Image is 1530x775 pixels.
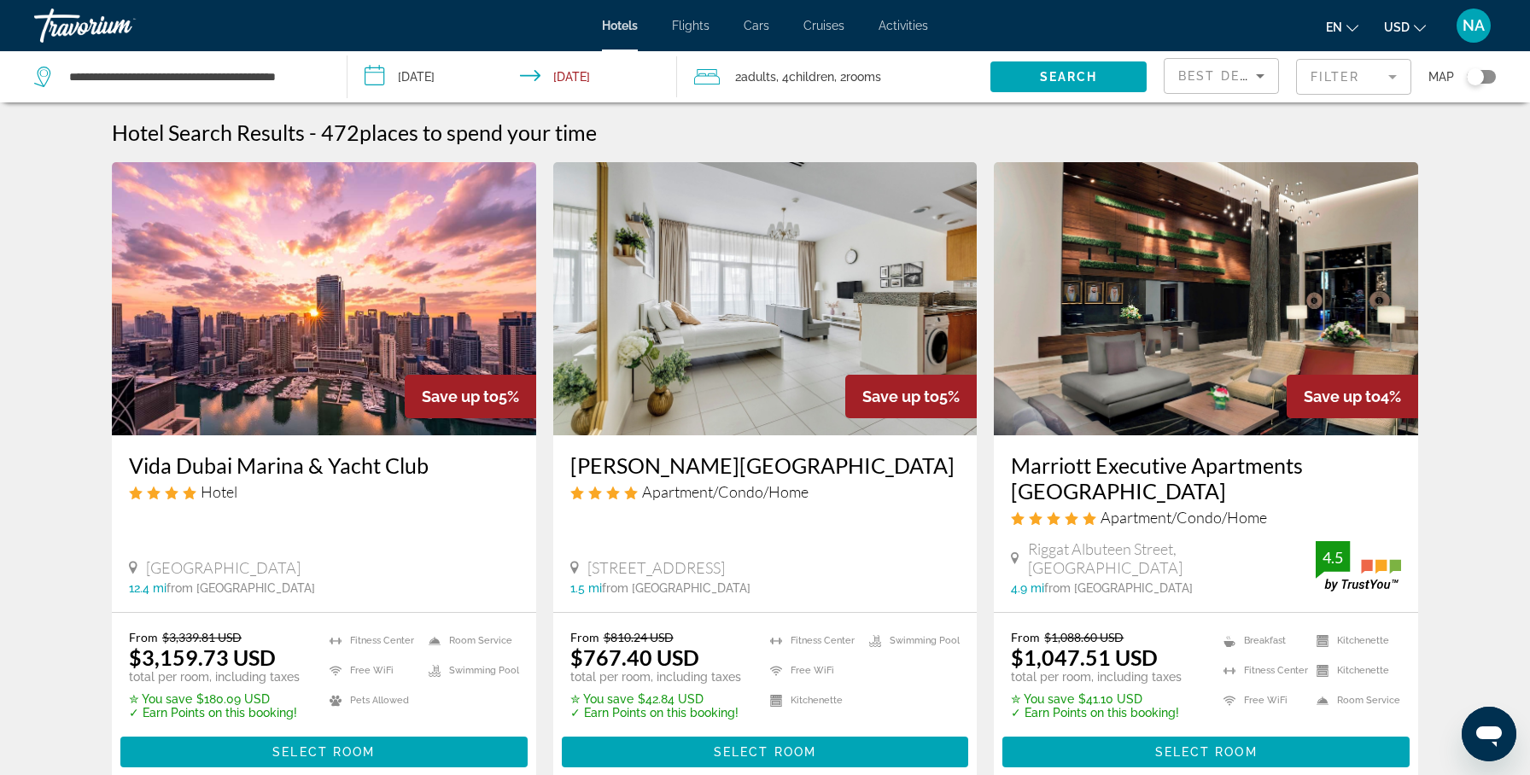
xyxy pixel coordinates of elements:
li: Kitchenette [1308,660,1401,681]
button: Toggle map [1454,69,1496,84]
a: [PERSON_NAME][GEOGRAPHIC_DATA] [570,452,961,478]
span: Adults [741,70,776,84]
button: Travelers: 2 adults, 4 children [677,51,990,102]
del: $810.24 USD [604,630,674,644]
span: Riggat Albuteen Street, [GEOGRAPHIC_DATA] [1028,539,1316,577]
a: Travorium [34,3,205,48]
p: $41.10 USD [1011,692,1182,706]
button: Select Room [120,737,528,767]
iframe: Button to launch messaging window [1462,707,1516,761]
p: total per room, including taxes [1011,670,1182,684]
span: Apartment/Condo/Home [1101,508,1267,527]
div: 4 star Hotel [129,482,519,501]
li: Kitchenette [1308,630,1401,651]
span: Apartment/Condo/Home [642,482,809,501]
ins: $1,047.51 USD [1011,644,1158,670]
button: Select Room [562,737,969,767]
span: Save up to [1304,387,1381,405]
li: Room Service [420,630,519,651]
button: Check-in date: Oct 19, 2025 Check-out date: Oct 25, 2025 [347,51,678,102]
p: ✓ Earn Points on this booking! [129,706,300,720]
li: Fitness Center [762,630,861,651]
span: Hotel [201,482,237,501]
div: 5% [405,375,536,418]
span: Search [1040,70,1098,84]
span: 1.5 mi [570,581,602,595]
span: en [1326,20,1342,34]
a: Select Room [120,740,528,759]
span: 12.4 mi [129,581,166,595]
a: Select Room [1002,740,1410,759]
span: from [GEOGRAPHIC_DATA] [602,581,750,595]
li: Breakfast [1215,630,1308,651]
span: Save up to [422,387,499,405]
img: Hotel image [994,162,1418,435]
span: from [GEOGRAPHIC_DATA] [1044,581,1193,595]
span: , 4 [776,65,834,89]
div: 5% [845,375,977,418]
li: Fitness Center [321,630,420,651]
a: Cruises [803,19,844,32]
p: ✓ Earn Points on this booking! [570,706,741,720]
span: 2 [735,65,776,89]
a: Marriott Executive Apartments [GEOGRAPHIC_DATA] [1011,452,1401,504]
li: Fitness Center [1215,660,1308,681]
button: User Menu [1451,8,1496,44]
li: Swimming Pool [861,630,960,651]
li: Free WiFi [762,660,861,681]
span: ✮ You save [570,692,634,706]
del: $1,088.60 USD [1044,630,1124,644]
div: 4 star Apartment [570,482,961,501]
p: total per room, including taxes [570,670,741,684]
span: USD [1384,20,1410,34]
p: $180.09 USD [129,692,300,706]
div: 4% [1287,375,1418,418]
img: trustyou-badge.svg [1316,541,1401,591]
span: places to spend your time [359,119,597,145]
li: Room Service [1308,690,1401,711]
a: Cars [744,19,769,32]
span: ✮ You save [129,692,192,706]
span: Select Room [714,745,816,759]
button: Select Room [1002,737,1410,767]
span: ✮ You save [1011,692,1074,706]
span: Best Deals [1178,69,1267,83]
span: From [570,630,599,644]
div: 5 star Apartment [1011,508,1401,527]
span: Select Room [272,745,375,759]
span: [STREET_ADDRESS] [587,558,725,577]
li: Free WiFi [1215,690,1308,711]
ins: $3,159.73 USD [129,644,276,670]
a: Vida Dubai Marina & Yacht Club [129,452,519,478]
div: 4.5 [1316,547,1350,568]
a: Hotel image [553,162,978,435]
span: From [129,630,158,644]
h1: Hotel Search Results [112,119,305,145]
span: , 2 [834,65,881,89]
img: Hotel image [112,162,536,435]
a: Activities [879,19,928,32]
span: From [1011,630,1040,644]
span: Select Room [1155,745,1258,759]
button: Search [990,61,1147,92]
li: Kitchenette [762,690,861,711]
p: ✓ Earn Points on this booking! [1011,706,1182,720]
span: Save up to [862,387,939,405]
button: Change currency [1384,15,1426,39]
button: Change language [1326,15,1358,39]
ins: $767.40 USD [570,644,699,670]
span: Map [1428,65,1454,89]
li: Swimming Pool [420,660,519,681]
a: Flights [672,19,710,32]
a: Hotels [602,19,638,32]
span: rooms [846,70,881,84]
span: from [GEOGRAPHIC_DATA] [166,581,315,595]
